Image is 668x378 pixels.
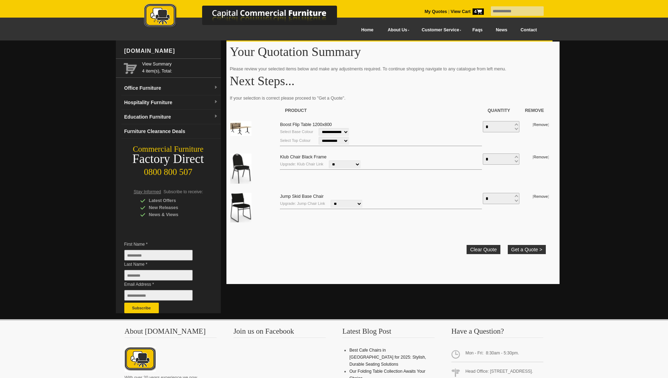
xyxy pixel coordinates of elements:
[121,40,221,62] div: [DOMAIN_NAME]
[280,155,326,159] a: Klub Chair Black Frame
[214,100,218,104] img: dropdown
[163,189,203,194] span: Subscribe to receive:
[125,328,217,338] h3: About [DOMAIN_NAME]
[380,22,414,38] a: About Us
[124,270,193,281] input: Last Name *
[233,328,326,338] h3: Join us on Facebook
[134,189,161,194] span: Stay Informed
[489,22,514,38] a: News
[121,110,221,124] a: Education Furnituredropdown
[142,61,218,68] a: View Summary
[125,4,371,29] img: Capital Commercial Furniture Logo
[280,138,311,143] small: Select Top Colour
[124,281,203,288] span: Email Address *
[230,45,556,58] h1: Your Quotation Summary
[116,144,221,154] div: Commercial Furniture
[121,81,221,95] a: Office Furnituredropdown
[425,9,447,14] a: My Quotes
[280,201,325,206] small: Upgrade: Jump Chair Link
[342,328,435,338] h3: Latest Blog Post
[280,103,482,118] th: Product
[124,241,203,248] span: First Name *
[520,103,549,118] th: Remove
[230,95,556,102] p: If your selection is correct please proceed to "Get a Quote".
[140,211,207,218] div: News & Views
[124,303,159,313] button: Subscribe
[116,154,221,164] div: Factory Direct
[514,22,543,38] a: Contact
[230,65,556,73] p: Please review your selected items below and make any adjustments required. To continue shopping n...
[121,124,221,139] a: Furniture Clearance Deals
[280,122,332,127] a: Boost Flip Table 1200x800
[532,122,549,127] small: [ ]
[230,74,556,88] h1: Next Steps...
[124,261,203,268] span: Last Name *
[280,130,313,134] small: Select Base Colour
[214,86,218,90] img: dropdown
[142,61,218,74] span: 4 item(s), Total:
[451,347,544,362] span: Mon - Fri: 8:30am - 5:30pm.
[214,114,218,119] img: dropdown
[140,204,207,211] div: New Releases
[414,22,466,38] a: Customer Service
[533,194,548,199] a: Remove
[280,162,323,166] small: Upgrade: Klub Chair Link
[533,155,548,159] a: Remove
[451,328,544,338] h3: Have a Question?
[451,9,484,14] strong: View Cart
[349,348,426,367] a: Best Cafe Chairs in [GEOGRAPHIC_DATA] for 2025: Stylish, Durable Seating Solutions
[125,347,156,372] img: About CCFNZ Logo
[116,164,221,177] div: 0800 800 507
[473,8,484,15] span: 4
[482,103,520,118] th: Quantity
[121,95,221,110] a: Hospitality Furnituredropdown
[140,197,207,204] div: Latest Offers
[124,290,193,301] input: Email Address *
[532,155,549,159] small: [ ]
[533,122,548,127] a: Remove
[280,194,324,199] a: Jump Skid Base Chair
[467,245,500,254] a: Clear Quote
[532,194,549,199] small: [ ]
[508,245,546,254] button: Get a Quote >
[466,22,489,38] a: Faqs
[124,250,193,260] input: First Name *
[449,9,483,14] a: View Cart4
[125,4,371,31] a: Capital Commercial Furniture Logo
